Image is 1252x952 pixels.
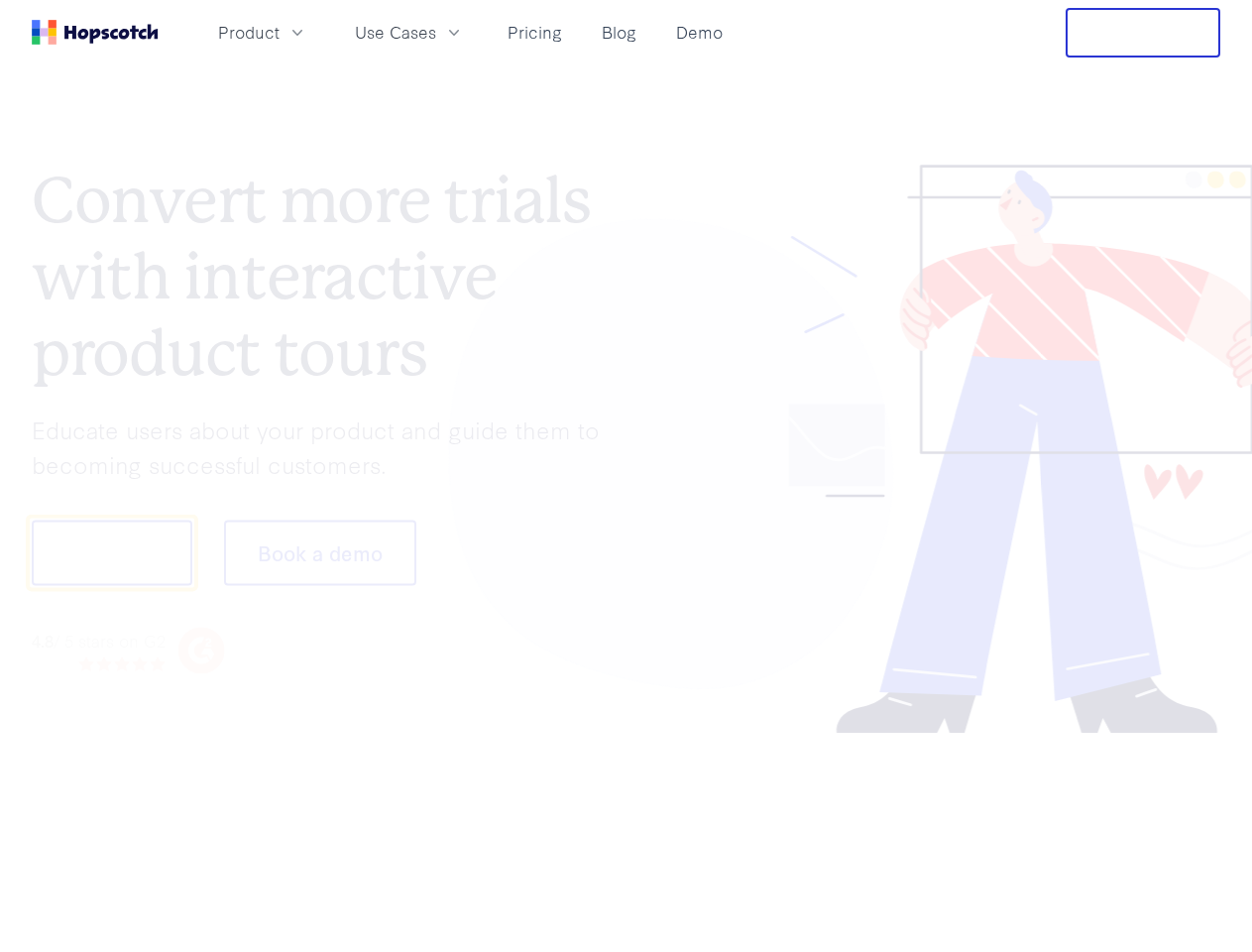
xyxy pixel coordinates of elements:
button: Show me! [32,521,192,586]
a: Pricing [500,16,570,49]
strong: 4.8 [32,628,54,651]
a: Demo [668,16,731,49]
button: Use Cases [343,16,476,49]
a: Blog [594,16,644,49]
h1: Convert more trials with interactive product tours [32,163,626,391]
div: / 5 stars on G2 [32,628,166,653]
span: Use Cases [355,20,436,45]
button: Product [206,16,319,49]
button: Free Trial [1066,8,1220,58]
a: Home [32,20,159,45]
span: Product [218,20,280,45]
p: Educate users about your product and guide them to becoming successful customers. [32,412,626,480]
button: Book a demo [224,521,416,586]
